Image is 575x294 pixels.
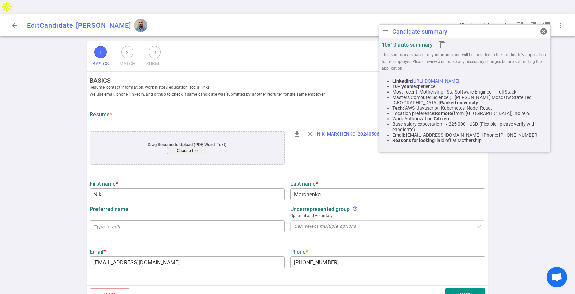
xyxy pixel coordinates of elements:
[146,58,163,69] span: SUBMIT
[94,46,107,58] span: 1
[76,21,131,29] span: [PERSON_NAME]
[115,285,121,291] span: launch
[90,111,112,118] strong: Resume
[543,21,551,29] i: picture_as_pdf
[547,267,567,287] a: Open chat
[134,19,147,32] img: 2b7c644c7bbb608812bc4c6d4c0a04e5
[290,127,304,141] div: Download resume file
[290,257,485,268] input: Type to edit
[149,46,161,58] span: 3
[516,21,524,29] span: launch
[306,130,314,138] span: close
[290,189,485,200] input: Type to edit
[90,189,285,200] input: Type to edit
[290,249,485,255] label: Phone
[529,21,537,29] span: book
[90,285,113,291] strong: LinkedIn
[290,206,350,212] strong: Underrepresented Group
[144,44,166,71] button: 3SUBMIT
[293,130,301,138] span: file_download
[90,131,285,165] div: application/pdf, application/msword, .pdf, .doc, .docx, .txt
[459,22,466,29] i: visibility_off
[11,21,19,29] span: arrow_back
[110,142,265,154] div: Drag Resume to Upload (PDF, Word, Text)
[90,249,285,255] label: Email
[527,19,540,32] button: Open resume highlights in a popup
[167,147,207,154] button: Choose file
[90,84,491,98] span: Resume, contact information, work history, education, social links We use email, phone, linkedIn,...
[556,21,564,29] span: more_vert
[290,181,485,187] label: Last name
[90,181,285,187] label: First name
[92,58,109,69] span: BASICS
[121,46,133,58] span: 2
[27,21,73,29] span: Edit Candidate
[290,285,306,291] strong: GitHub
[90,257,285,268] input: Type to edit
[392,28,447,35] div: Candidate summary
[352,206,358,211] i: help_outline
[540,27,548,35] span: cancel
[90,44,111,71] button: 1BASICS
[8,19,22,32] button: Go back
[382,27,390,35] span: drag_handle
[90,77,491,84] strong: BASICS
[513,19,527,32] button: Open LinkedIn as a popup
[290,212,485,219] span: Optional and voluntary
[352,206,358,212] div: We support diversity and inclusion to create equitable futures and prohibit discrimination and ha...
[540,19,553,32] button: Open PDF in a popup
[90,221,285,232] input: Type to edit
[457,19,510,32] button: visibility_offShow right panel
[317,131,406,137] a: NIK_MARCHENKO_20240506_111901.pdf
[119,58,136,69] span: MATCH
[117,44,138,71] button: 2MATCH
[90,206,128,212] strong: Preferred name
[304,127,317,141] div: Remove resume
